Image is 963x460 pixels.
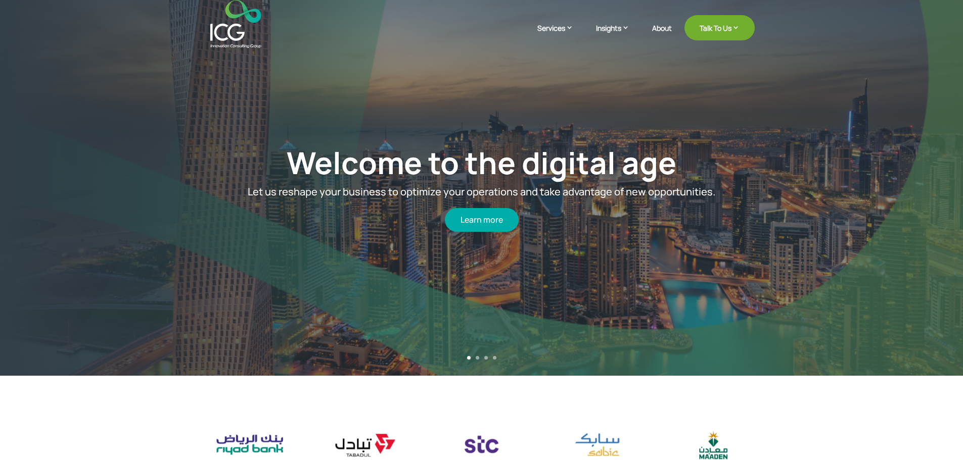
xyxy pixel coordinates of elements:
[537,23,583,48] a: Services
[467,356,471,360] a: 1
[652,24,672,48] a: About
[493,356,496,360] a: 4
[248,185,715,198] span: Let us reshape your business to optimize your operations and take advantage of new opportunities.
[484,356,488,360] a: 3
[912,412,963,460] iframe: Chat Widget
[476,356,479,360] a: 2
[287,142,676,183] a: Welcome to the digital age
[445,208,519,232] a: Learn more
[684,15,755,40] a: Talk To Us
[596,23,639,48] a: Insights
